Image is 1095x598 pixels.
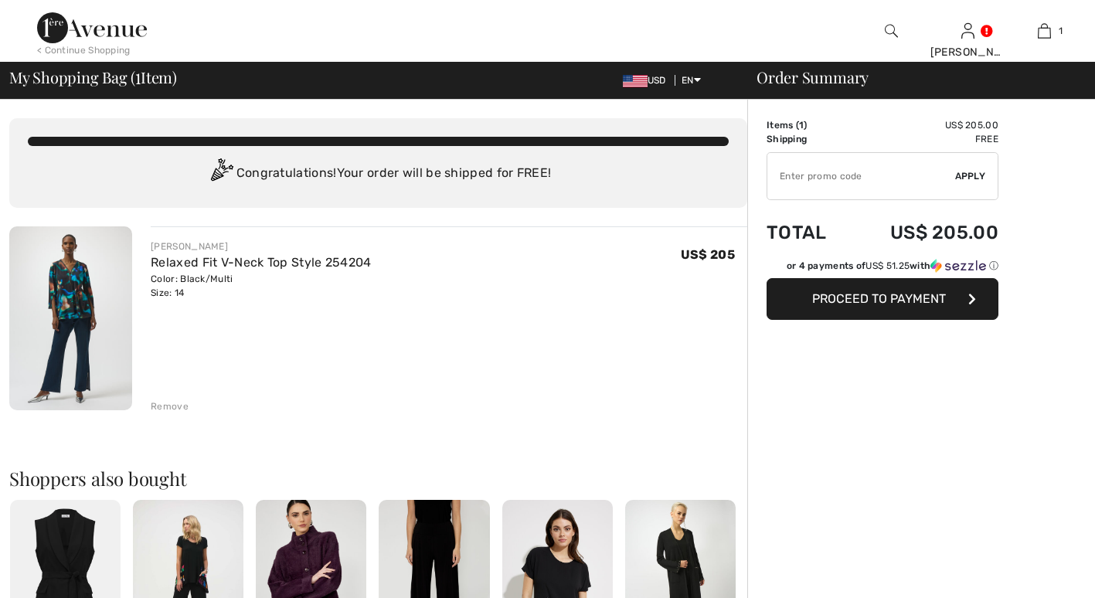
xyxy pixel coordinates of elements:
img: My Info [961,22,974,40]
h2: Shoppers also bought [9,469,747,488]
img: Congratulation2.svg [206,158,236,189]
span: USD [623,75,672,86]
div: Congratulations! Your order will be shipped for FREE! [28,158,729,189]
button: Proceed to Payment [767,278,998,320]
img: Sezzle [930,259,986,273]
img: 1ère Avenue [37,12,147,43]
span: Apply [955,169,986,183]
img: search the website [885,22,898,40]
div: [PERSON_NAME] [930,44,1005,60]
td: Free [849,132,998,146]
span: 1 [799,120,804,131]
div: Order Summary [738,70,1086,85]
img: Relaxed Fit V-Neck Top Style 254204 [9,226,132,410]
img: US Dollar [623,75,648,87]
div: [PERSON_NAME] [151,240,372,253]
td: US$ 205.00 [849,118,998,132]
a: 1 [1007,22,1082,40]
span: Proceed to Payment [812,291,946,306]
div: or 4 payments ofUS$ 51.25withSezzle Click to learn more about Sezzle [767,259,998,278]
div: or 4 payments of with [787,259,998,273]
div: < Continue Shopping [37,43,131,57]
div: Remove [151,399,189,413]
span: US$ 51.25 [865,260,910,271]
td: Items ( ) [767,118,849,132]
span: EN [682,75,701,86]
img: My Bag [1038,22,1051,40]
td: Total [767,206,849,259]
span: My Shopping Bag ( Item) [9,70,177,85]
div: Color: Black/Multi Size: 14 [151,272,372,300]
td: Shipping [767,132,849,146]
span: 1 [1059,24,1063,38]
span: US$ 205 [681,247,735,262]
a: Relaxed Fit V-Neck Top Style 254204 [151,255,372,270]
input: Promo code [767,153,955,199]
span: 1 [135,66,141,86]
td: US$ 205.00 [849,206,998,259]
a: Sign In [961,23,974,38]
